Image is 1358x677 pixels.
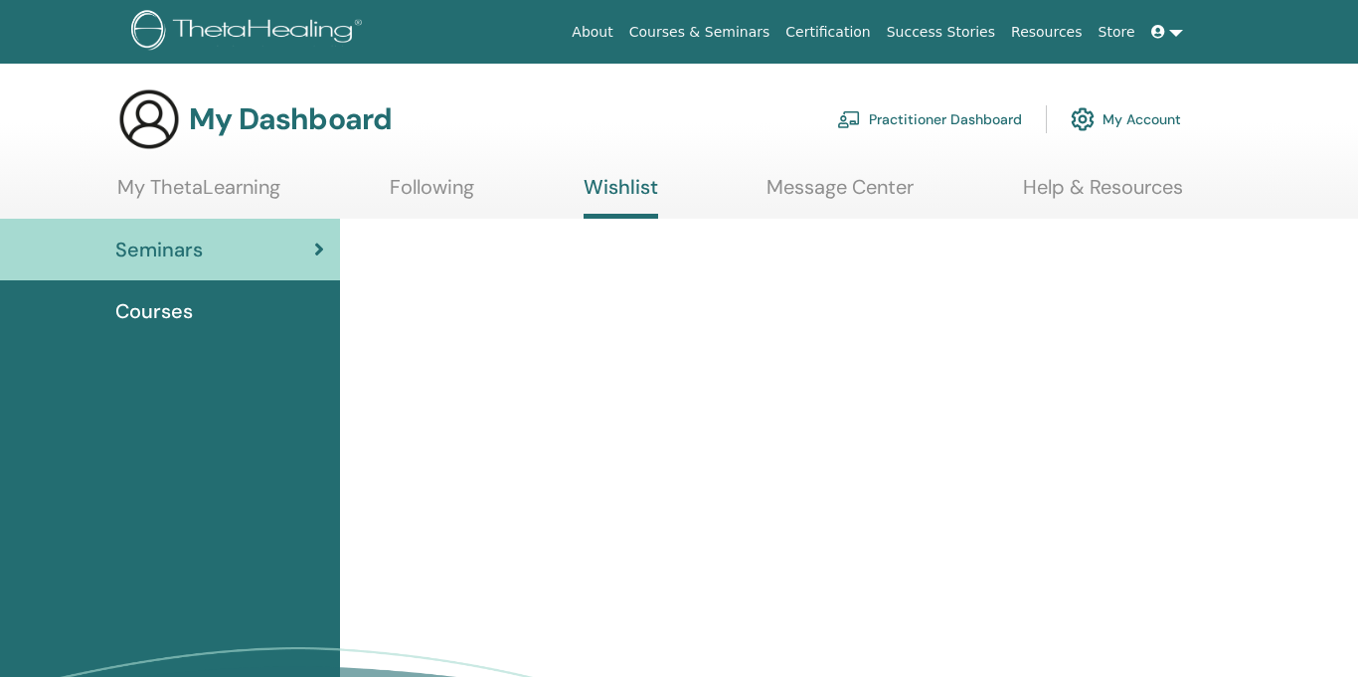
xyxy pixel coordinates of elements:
[117,87,181,151] img: generic-user-icon.jpg
[837,110,861,128] img: chalkboard-teacher.svg
[117,175,280,214] a: My ThetaLearning
[131,10,369,55] img: logo.png
[564,14,620,51] a: About
[1091,14,1143,51] a: Store
[1071,102,1095,136] img: cog.svg
[1071,97,1181,141] a: My Account
[115,296,193,326] span: Courses
[1003,14,1091,51] a: Resources
[766,175,914,214] a: Message Center
[115,235,203,264] span: Seminars
[777,14,878,51] a: Certification
[584,175,658,219] a: Wishlist
[189,101,392,137] h3: My Dashboard
[837,97,1022,141] a: Practitioner Dashboard
[879,14,1003,51] a: Success Stories
[1023,175,1183,214] a: Help & Resources
[390,175,474,214] a: Following
[621,14,778,51] a: Courses & Seminars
